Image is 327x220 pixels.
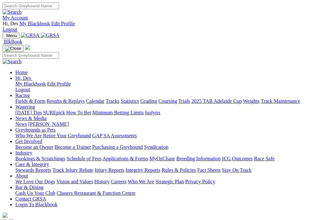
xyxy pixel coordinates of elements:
[3,45,24,52] button: Toggle navigation
[149,156,175,161] a: MyOzChase
[15,173,28,178] a: About
[158,98,177,104] a: Coursing
[178,98,190,104] a: Trials
[25,45,30,50] img: logo-grsa-white.png
[3,15,28,20] a: My Account
[185,179,215,184] a: Privacy Policy
[15,87,30,92] a: Logout
[243,98,260,104] a: Weights
[197,167,221,173] a: Fact Sheets
[66,156,101,161] a: Schedule of Fees
[15,75,32,81] a: Hi, Des
[121,98,139,104] a: Statistics
[15,144,53,150] a: Become an Owner
[92,133,137,138] a: GAP SA Assessments
[57,190,135,196] a: Chasers Restaurant & Function Centre
[94,179,110,184] a: History
[144,144,168,150] a: Syndication
[15,144,324,150] div: Get Involved
[15,121,324,127] div: News & Media
[47,98,85,104] a: Results & Replays
[15,167,51,173] a: Stewards Reports
[15,110,324,116] div: Wagering
[261,98,300,104] a: Track Maintenance
[111,179,126,184] a: Careers
[145,110,160,115] a: Isolynx
[15,104,35,110] a: Wagering
[86,98,104,104] a: Calendar
[176,156,221,161] a: Breeding Information
[28,121,69,127] a: [PERSON_NAME]
[15,98,324,104] div: Racing
[15,75,31,81] span: Hi, Des
[15,150,32,156] a: Industry
[15,110,42,115] a: [DATE] Tips
[15,156,65,161] a: Bookings & Scratchings
[56,179,93,184] a: Vision and Values
[21,33,40,38] img: GRSA
[52,167,93,173] a: Track Injury Rebate
[15,179,324,185] div: About
[125,167,160,173] a: Integrity Reports
[162,167,196,173] a: Rules & Policies
[15,162,49,167] a: Care & Integrity
[222,167,251,173] a: Stay On Track
[3,3,59,9] input: Search
[15,81,46,87] a: My Blackbook
[191,98,242,104] a: 2025 TAB Adelaide Cup
[15,133,324,139] div: Greyhounds as Pets
[15,202,57,207] a: Login To Blackbook
[3,27,17,32] a: Logout
[92,110,144,115] a: Minimum Betting Limits
[51,21,75,26] a: Edit Profile
[3,21,324,32] div: My Account
[19,21,50,26] a: My Blackbook
[5,46,21,51] img: Close
[55,144,91,150] a: Become a Trainer
[15,98,45,104] a: Fields & Form
[15,156,324,162] div: Industry
[15,81,324,93] div: Hi, Des
[66,110,91,115] a: How To Bet
[254,156,274,161] a: Race Safe
[222,156,253,161] a: ICG Outcomes
[141,98,157,104] a: Grading
[15,190,324,196] div: Bar & Dining
[41,33,60,38] img: GRSA
[15,196,46,201] a: Contact GRSA
[95,167,124,173] a: Injury Reports
[3,52,59,59] input: Search
[3,59,22,64] img: Search
[103,156,148,161] a: Applications & Forms
[47,81,71,87] a: Edit Profile
[156,179,184,184] a: Strategic Plan
[15,70,28,75] a: Home
[106,98,119,104] a: Tracks
[4,39,22,44] span: BlkBook
[15,185,43,190] a: Bar & Dining
[3,39,22,44] a: BlkBook
[6,33,17,38] span: Menu
[3,9,22,15] img: Search
[15,127,56,133] a: Greyhounds as Pets
[15,121,27,127] a: News
[15,93,30,98] a: Racing
[43,133,91,138] a: Retire Your Greyhound
[15,133,42,138] a: Who We Are
[15,179,55,184] a: We Love Our Dogs
[15,190,55,196] a: Cash Up Your Club
[3,32,19,39] button: Toggle navigation
[43,110,65,115] a: SUREpick
[15,167,324,173] div: Care & Integrity
[3,21,18,26] span: Hi, Des
[15,116,47,121] a: News & Media
[128,179,154,184] a: Who We Are
[15,139,42,144] a: Get Involved
[3,213,8,218] img: logo-grsa-white.png
[92,144,143,150] a: Purchasing a Greyhound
